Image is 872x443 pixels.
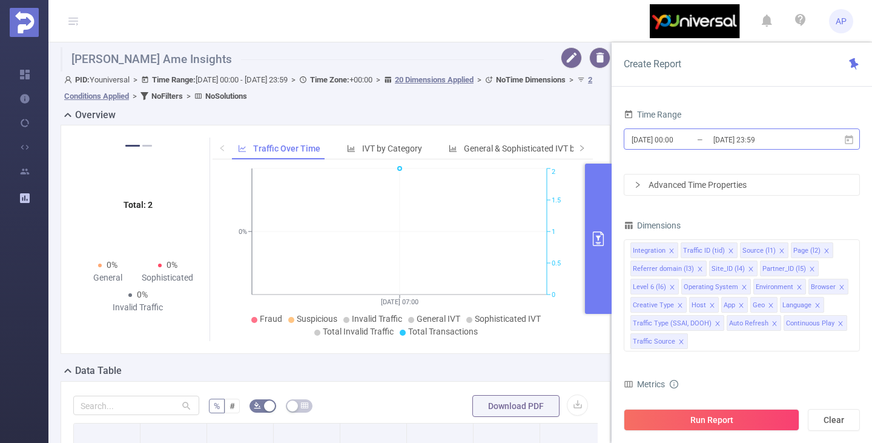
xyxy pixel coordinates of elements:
div: Integration [633,243,666,259]
b: No Solutions [205,92,247,101]
i: icon: close [741,284,747,291]
li: Host [689,297,719,313]
i: icon: right [634,181,641,188]
span: Invalid Traffic [352,314,402,324]
img: Protected Media [10,8,39,37]
i: icon: close [768,302,774,310]
div: Partner_ID (l5) [762,261,806,277]
div: Auto Refresh [729,316,768,331]
li: Site_ID (l4) [709,261,758,276]
i: icon: line-chart [238,144,246,153]
span: Time Range [624,110,681,119]
tspan: 2 [552,168,555,176]
span: > [129,92,140,101]
span: 0% [107,260,117,270]
li: Traffic Source [630,333,688,349]
div: App [724,298,735,313]
tspan: 0% [239,228,247,236]
span: > [130,75,141,84]
i: icon: user [64,76,75,84]
b: No Filters [151,92,183,101]
span: # [230,401,235,411]
li: Environment [753,279,806,295]
i: icon: close [697,266,703,273]
span: 0% [167,260,177,270]
h2: Overview [75,108,116,122]
span: IVT by Category [362,144,422,153]
u: 20 Dimensions Applied [395,75,474,84]
i: icon: info-circle [670,380,678,388]
i: icon: close [709,302,715,310]
li: Page (l2) [791,242,833,258]
div: Traffic Type (SSAI, DOOH) [633,316,712,331]
i: icon: close [678,339,684,346]
b: PID: [75,75,90,84]
li: Traffic Type (SSAI, DOOH) [630,315,724,331]
li: Level 6 (l6) [630,279,679,295]
span: Youniversal [DATE] 00:00 - [DATE] 23:59 +00:00 [64,75,592,101]
span: AP [836,9,847,33]
i: icon: close [771,321,778,328]
div: Continuous Play [786,316,834,331]
li: Continuous Play [784,315,847,331]
div: Sophisticated [138,271,198,284]
b: No Time Dimensions [496,75,566,84]
span: > [372,75,384,84]
input: Search... [73,396,199,415]
i: icon: bar-chart [347,144,355,153]
span: General & Sophisticated IVT by Category [464,144,615,153]
i: icon: bar-chart [449,144,457,153]
button: Download PDF [472,395,560,417]
i: icon: close [837,321,844,328]
div: Referrer domain (l3) [633,261,694,277]
button: Clear [808,409,860,431]
i: icon: close [779,248,785,255]
span: Total Invalid Traffic [323,327,394,336]
li: Language [780,297,824,313]
span: Fraud [260,314,282,324]
h2: Data Table [75,364,122,378]
div: Traffic ID (tid) [683,243,725,259]
span: Sophisticated IVT [475,314,541,324]
span: Dimensions [624,221,681,230]
tspan: Total: 2 [124,200,153,210]
b: Time Range: [152,75,196,84]
div: Geo [753,298,765,313]
i: icon: close [738,302,744,310]
div: Traffic Source [633,334,675,350]
div: Operating System [684,279,738,295]
div: icon: rightAdvanced Time Properties [624,175,859,195]
li: Creative Type [630,297,687,313]
h1: [PERSON_NAME] Ame Insights [61,47,544,72]
li: Operating System [681,279,751,295]
span: > [288,75,299,84]
li: Auto Refresh [727,315,781,331]
span: > [566,75,577,84]
li: Traffic ID (tid) [681,242,738,258]
li: App [721,297,748,313]
div: Browser [811,279,836,295]
button: 1 [125,145,140,147]
i: icon: right [578,144,586,152]
i: icon: close [669,248,675,255]
span: > [183,92,194,101]
input: Start date [630,132,728,148]
tspan: 1 [552,228,555,236]
b: Time Zone: [310,75,349,84]
i: icon: close [809,266,815,273]
div: Page (l2) [793,243,821,259]
li: Referrer domain (l3) [630,261,707,276]
span: Metrics [624,379,665,389]
span: General IVT [417,314,460,324]
tspan: 1.5 [552,196,561,204]
tspan: [DATE] 07:00 [381,298,418,306]
div: Host [692,298,706,313]
li: Integration [630,242,678,258]
i: icon: close [715,321,721,328]
i: icon: close [824,248,830,255]
i: icon: close [669,284,675,291]
div: Site_ID (l4) [712,261,745,277]
li: Browser [808,279,848,295]
i: icon: close [677,302,683,310]
div: Level 6 (l6) [633,279,666,295]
